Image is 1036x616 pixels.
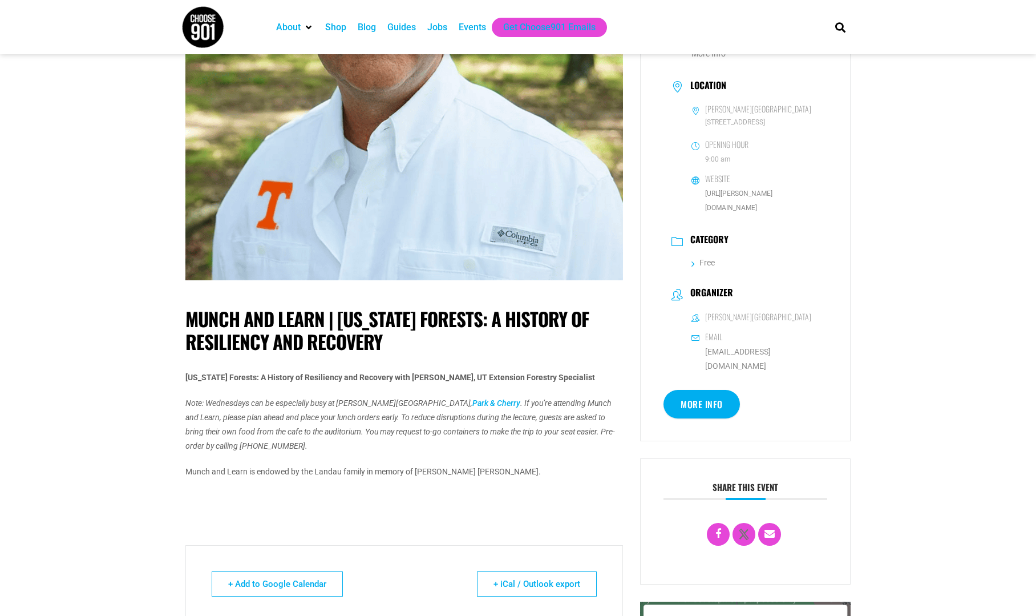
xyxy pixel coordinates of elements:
[705,312,811,322] h6: [PERSON_NAME][GEOGRAPHIC_DATA]
[387,21,416,34] a: Guides
[185,373,595,382] strong: [US_STATE] Forests: A History of Resiliency and Recovery with [PERSON_NAME], UT Extension Forestr...
[758,523,781,546] a: Email
[831,18,850,37] div: Search
[325,21,346,34] a: Shop
[685,80,726,94] h3: Location
[477,571,597,597] a: + iCal / Outlook export
[705,174,730,184] h6: Website
[705,104,811,114] h6: [PERSON_NAME][GEOGRAPHIC_DATA]
[691,345,819,373] a: [EMAIL_ADDRESS][DOMAIN_NAME]
[663,390,740,418] a: More Info
[427,21,447,34] a: Jobs
[185,308,623,353] h1: Munch and Learn | [US_STATE] Forests: A History of Resiliency and Recovery
[733,523,755,546] a: X Social Network
[705,332,722,342] h6: Email
[185,465,623,479] p: Munch and Learn is endowed by the Landau family in memory of [PERSON_NAME] [PERSON_NAME].
[212,571,343,597] a: + Add to Google Calendar
[705,190,772,212] a: [URL][PERSON_NAME][DOMAIN_NAME]
[270,18,816,37] nav: Main nav
[503,21,596,34] a: Get Choose901 Emails
[276,21,301,34] a: About
[691,258,715,267] a: Free
[707,523,730,546] a: Share on Facebook
[459,21,486,34] a: Events
[472,398,520,408] a: Park & Cherry
[691,152,748,167] span: 9:00 am
[685,287,733,301] h3: Organizer
[185,398,615,451] i: Note: Wednesdays can be especially busy at [PERSON_NAME][GEOGRAPHIC_DATA], . If you’re attending ...
[270,18,319,37] div: About
[705,139,748,150] h6: Opening Hour
[663,482,827,500] h3: Share this event
[685,234,729,248] h3: Category
[691,117,819,128] span: [STREET_ADDRESS]
[358,21,376,34] a: Blog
